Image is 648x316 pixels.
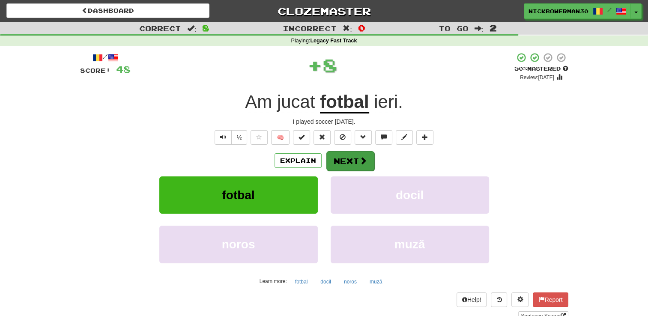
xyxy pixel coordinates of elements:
[358,23,365,33] span: 0
[331,226,489,263] button: muză
[316,275,336,288] button: docil
[80,52,131,63] div: /
[308,52,323,78] span: +
[520,75,554,80] small: Review: [DATE]
[260,278,287,284] small: Learn more:
[365,275,387,288] button: muză
[339,275,361,288] button: noros
[251,130,268,145] button: Favorite sentence (alt+f)
[271,130,290,145] button: 🧠
[529,7,588,15] span: nickbowerman30
[290,275,312,288] button: fotbal
[374,92,398,112] span: ieri
[222,3,425,18] a: Clozemaster
[222,238,255,251] span: noros
[396,130,413,145] button: Edit sentence (alt+d)
[355,130,372,145] button: Grammar (alt+g)
[343,25,352,32] span: :
[439,24,469,33] span: To go
[293,130,310,145] button: Set this sentence to 100% Mastered (alt+m)
[396,188,424,202] span: docil
[275,153,322,168] button: Explain
[490,23,497,33] span: 2
[320,92,369,113] u: fotbal
[283,24,337,33] span: Incorrect
[213,130,248,145] div: Text-to-speech controls
[331,176,489,214] button: docil
[524,3,631,19] a: nickbowerman30 /
[369,92,403,112] span: .
[514,65,568,73] div: Mastered
[514,65,527,72] span: 50 %
[457,292,487,307] button: Help!
[334,130,351,145] button: Ignore sentence (alt+i)
[6,3,209,18] a: Dashboard
[116,64,131,75] span: 48
[491,292,507,307] button: Round history (alt+y)
[314,130,331,145] button: Reset to 0% Mastered (alt+r)
[533,292,568,307] button: Report
[375,130,392,145] button: Discuss sentence (alt+u)
[310,38,357,44] strong: Legacy Fast Track
[231,130,248,145] button: ½
[475,25,484,32] span: :
[139,24,181,33] span: Correct
[215,130,232,145] button: Play sentence audio (ctl+space)
[202,23,209,33] span: 8
[323,54,337,76] span: 8
[245,92,272,112] span: Am
[159,226,318,263] button: noros
[277,92,315,112] span: jucat
[159,176,318,214] button: fotbal
[187,25,197,32] span: :
[80,117,568,126] div: I played soccer [DATE].
[394,238,425,251] span: muză
[80,67,111,74] span: Score:
[222,188,254,202] span: fotbal
[607,7,612,13] span: /
[416,130,433,145] button: Add to collection (alt+a)
[326,151,374,171] button: Next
